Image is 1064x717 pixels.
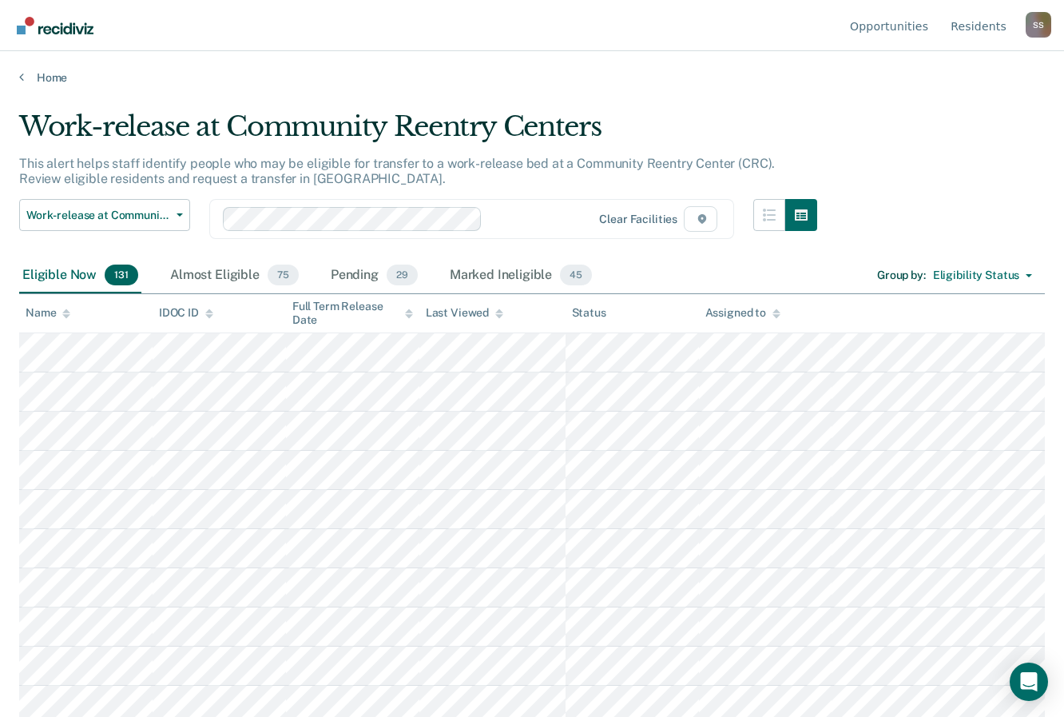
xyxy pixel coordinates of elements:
div: Group by : [877,269,926,282]
div: Almost Eligible75 [167,258,302,293]
div: Pending29 [328,258,421,293]
div: Full Term Release Date [292,300,413,327]
div: Last Viewed [426,306,503,320]
div: S S [1026,12,1051,38]
div: Clear facilities [599,213,677,226]
div: Work-release at Community Reentry Centers [19,110,817,156]
div: Status [572,306,606,320]
div: Name [26,306,70,320]
span: 45 [560,265,592,285]
img: Recidiviz [17,17,93,34]
span: 75 [268,265,299,285]
div: Eligible Now131 [19,258,141,293]
div: Marked Ineligible45 [447,258,595,293]
div: Open Intercom Messenger [1010,663,1048,701]
span: Work-release at Community Reentry Centers [26,209,170,222]
div: IDOC ID [159,306,213,320]
div: Eligibility Status [933,269,1019,282]
span: 29 [387,265,418,285]
button: Eligibility Status [926,263,1039,289]
button: Profile dropdown button [1026,12,1051,38]
div: Assigned to [705,306,780,320]
span: 131 [105,265,138,285]
a: Home [19,70,1045,85]
button: Work-release at Community Reentry Centers [19,199,190,231]
p: This alert helps staff identify people who may be eligible for transfer to a work-release bed at ... [19,156,775,186]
